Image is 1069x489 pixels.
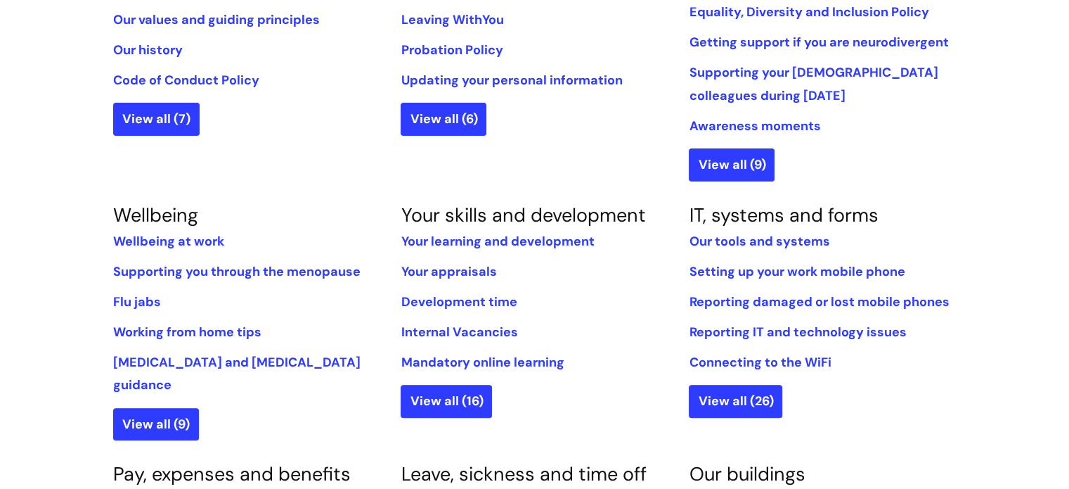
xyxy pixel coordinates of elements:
[689,324,906,341] a: Reporting IT and technology issues
[113,11,320,28] a: Our values and guiding principles
[689,385,782,417] a: View all (26)
[401,72,622,89] a: Updating your personal information
[689,34,948,51] a: Getting support if you are neurodivergent
[401,103,486,135] a: View all (6)
[689,64,938,103] a: Supporting your [DEMOGRAPHIC_DATA] colleagues during [DATE]
[689,293,949,310] a: Reporting damaged or lost mobile phones
[113,103,200,135] a: View all (7)
[401,11,503,28] a: Leaving WithYou
[401,263,496,280] a: Your appraisals
[689,118,820,134] a: Awareness moments
[401,324,517,341] a: Internal Vacancies
[401,354,564,371] a: Mandatory online learning
[689,4,928,20] a: Equality, Diversity and Inclusion Policy
[401,203,645,227] a: Your skills and development
[401,462,646,486] a: Leave, sickness and time off
[401,293,517,310] a: Development time
[689,263,905,280] a: Setting up your work mobile phone
[113,263,361,280] a: Supporting you through the menopause
[689,233,829,250] a: Our tools and systems
[113,293,161,310] a: Flu jabs
[689,148,775,181] a: View all (9)
[113,72,259,89] a: Code of Conduct Policy
[401,42,503,58] a: Probation Policy
[113,462,351,486] a: Pay, expenses and benefits
[113,324,261,341] a: Working from home tips
[689,354,831,371] a: Connecting to the WiFi
[113,354,361,393] a: [MEDICAL_DATA] and [MEDICAL_DATA] guidance
[113,408,199,440] a: View all (9)
[401,233,594,250] a: Your learning and development
[113,233,224,250] a: Wellbeing at work
[689,462,805,486] a: Our buildings
[689,203,878,227] a: IT, systems and forms
[401,385,492,417] a: View all (16)
[113,203,198,227] a: Wellbeing
[113,42,183,58] a: Our history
